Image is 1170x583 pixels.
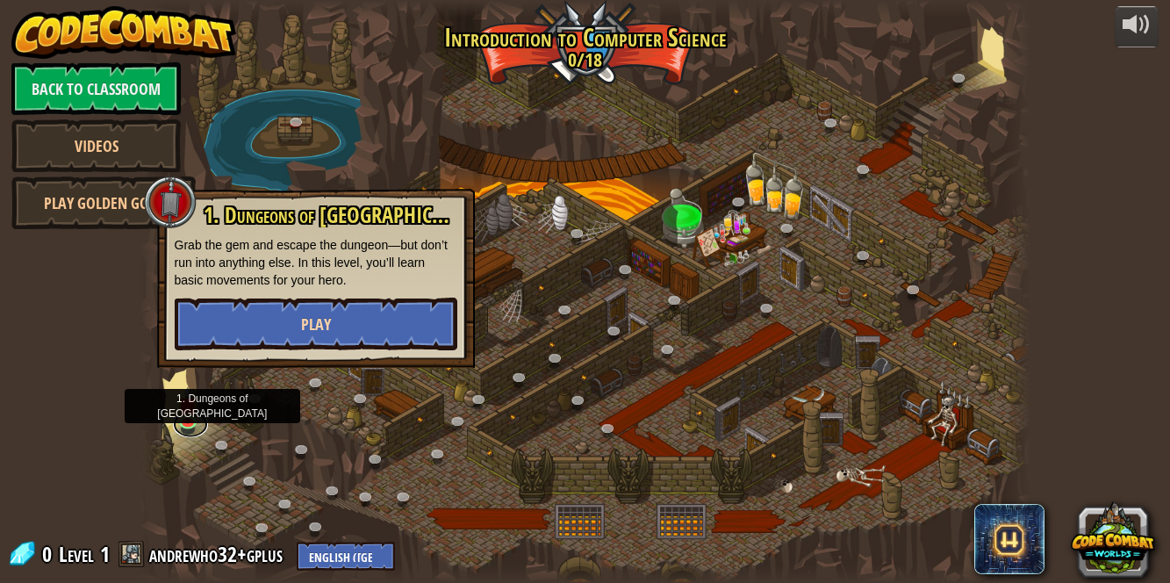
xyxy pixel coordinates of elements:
button: Play [175,298,457,350]
img: level-banner-unstarted.png [177,387,198,424]
span: 1 [100,540,110,568]
a: Back to Classroom [11,62,181,115]
span: 0 [42,540,57,568]
a: Play Golden Goal [11,176,196,229]
a: Videos [11,119,181,172]
span: Play [301,313,331,335]
button: Adjust volume [1115,6,1159,47]
span: 1. Dungeons of [GEOGRAPHIC_DATA] [204,200,489,230]
p: Grab the gem and escape the dungeon—but don’t run into anything else. In this level, you’ll learn... [175,236,457,289]
span: Level [59,540,94,569]
img: CodeCombat - Learn how to code by playing a game [11,6,236,59]
a: andrewho32+gplus [149,540,288,568]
